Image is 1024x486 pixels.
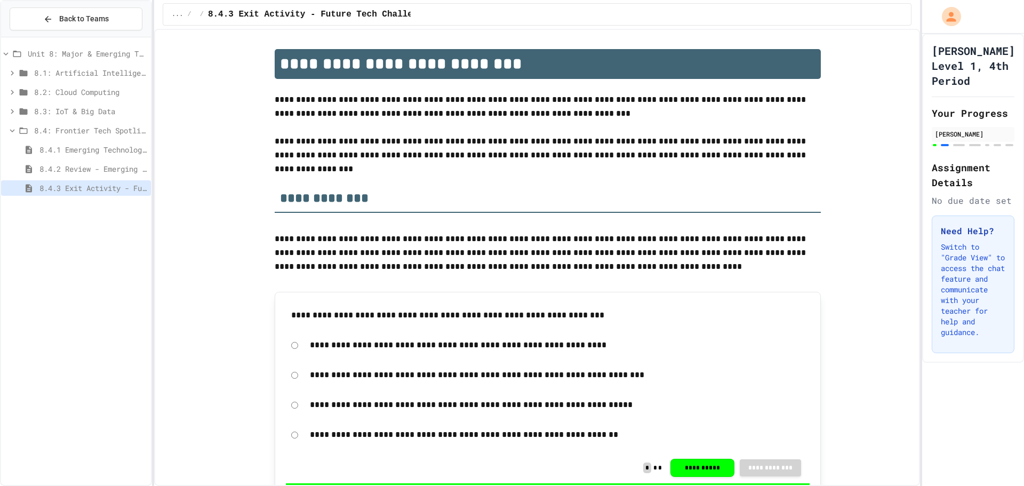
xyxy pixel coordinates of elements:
span: Back to Teams [59,13,109,25]
span: 8.4.2 Review - Emerging Technologies: Shaping Our Digital Future [39,163,147,174]
div: My Account [931,4,964,29]
span: / [200,10,204,19]
button: Back to Teams [10,7,142,30]
div: No due date set [932,194,1014,207]
h2: Your Progress [932,106,1014,121]
span: 8.2: Cloud Computing [34,86,147,98]
span: ... [172,10,183,19]
span: 8.4.3 Exit Activity - Future Tech Challenge [208,8,428,21]
h2: Assignment Details [932,160,1014,190]
span: Unit 8: Major & Emerging Technologies [28,48,147,59]
span: 8.3: IoT & Big Data [34,106,147,117]
h1: [PERSON_NAME] Level 1, 4th Period [932,43,1015,88]
span: 8.4.1 Emerging Technologies: Shaping Our Digital Future [39,144,147,155]
span: 8.4.3 Exit Activity - Future Tech Challenge [39,182,147,194]
h3: Need Help? [941,225,1005,237]
iframe: chat widget [935,397,1013,442]
span: / [188,10,191,19]
span: 8.1: Artificial Intelligence Basics [34,67,147,78]
div: [PERSON_NAME] [935,129,1011,139]
p: Switch to "Grade View" to access the chat feature and communicate with your teacher for help and ... [941,242,1005,338]
iframe: chat widget [979,443,1013,475]
span: 8.4: Frontier Tech Spotlight [34,125,147,136]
